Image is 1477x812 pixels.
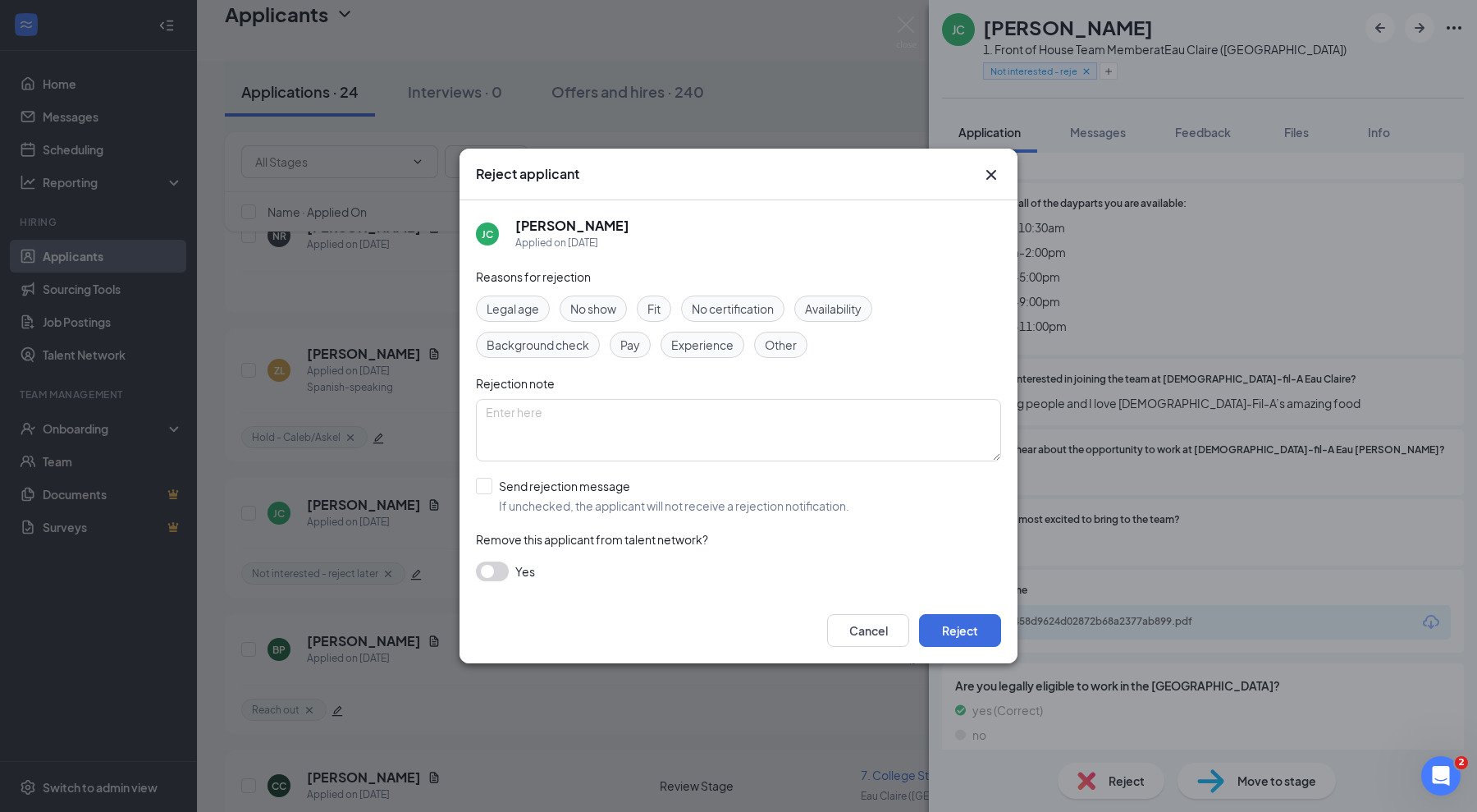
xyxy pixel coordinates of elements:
span: Background check [487,336,589,354]
span: Pay [620,336,640,354]
h5: [PERSON_NAME] [515,217,629,235]
div: Applied on [DATE] [515,235,629,251]
span: Yes [515,562,535,581]
span: Reasons for rejection [476,269,591,284]
button: Reject [919,614,1001,647]
h3: Reject applicant [476,165,579,183]
span: No show [570,300,616,318]
span: Other [765,336,797,354]
button: Cancel [827,614,909,647]
span: Remove this applicant from talent network? [476,532,708,547]
span: Availability [805,300,862,318]
span: Fit [647,300,661,318]
svg: Cross [981,165,1001,185]
iframe: Intercom live chat [1421,756,1461,796]
div: JC [482,227,493,241]
button: Close [981,165,1001,185]
span: Rejection note [476,376,555,391]
span: Legal age [487,300,539,318]
span: No certification [692,300,774,318]
span: Experience [671,336,734,354]
span: 2 [1455,756,1468,769]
